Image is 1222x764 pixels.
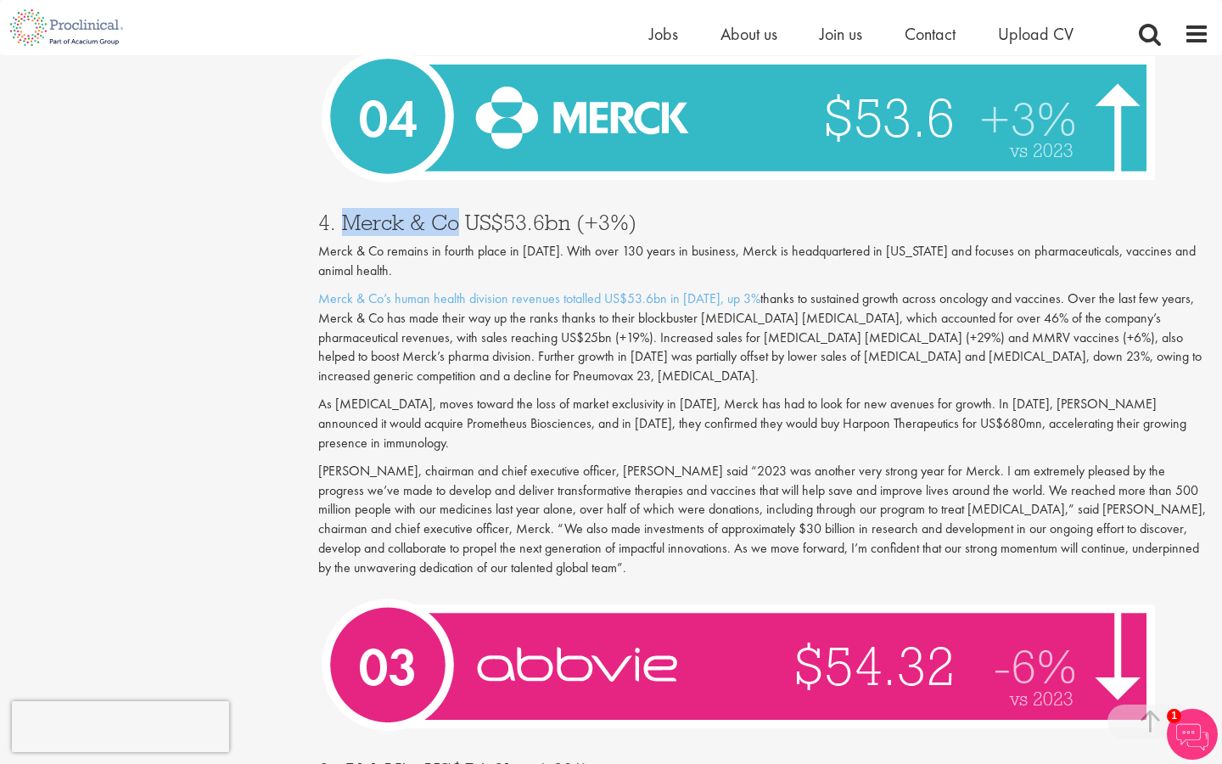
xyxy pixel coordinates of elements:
p: As [MEDICAL_DATA], moves toward the loss of market exclusivity in [DATE], Merck has had to look f... [318,395,1209,453]
a: Merck & Co’s human health division revenues totalled US$53.6bn in [DATE], up 3% [318,289,760,307]
p: thanks to sustained growth across oncology and vaccines. Over the last few years, Merck & Co has ... [318,289,1209,386]
p: Merck & Co remains in fourth place in [DATE]. With over 130 years in business, Merck is headquart... [318,242,1209,281]
h3: 4. Merck & Co US$53.6bn (+3%) [318,211,1209,233]
a: Contact [905,23,956,45]
p: [PERSON_NAME], chairman and chief executive officer, [PERSON_NAME] said “2023 was another very st... [318,462,1209,578]
iframe: reCAPTCHA [12,701,229,752]
a: Upload CV [998,23,1073,45]
a: Jobs [649,23,678,45]
a: About us [720,23,777,45]
a: Join us [820,23,862,45]
span: 1 [1167,709,1181,723]
img: Chatbot [1167,709,1218,760]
